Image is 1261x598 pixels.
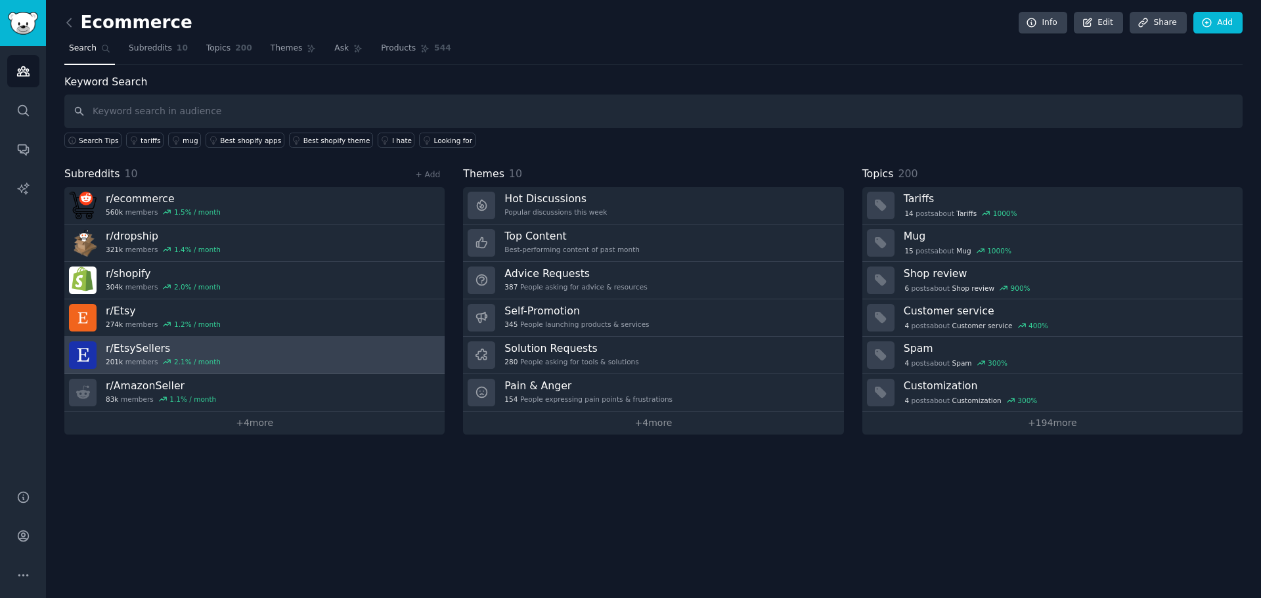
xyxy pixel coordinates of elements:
[381,43,416,54] span: Products
[106,320,221,329] div: members
[271,43,303,54] span: Themes
[266,38,321,65] a: Themes
[125,167,138,180] span: 10
[862,224,1243,262] a: Mug15postsaboutMug1000%
[1130,12,1186,34] a: Share
[862,412,1243,435] a: +194more
[8,12,38,35] img: GummySearch logo
[206,133,284,148] a: Best shopify apps
[904,396,909,405] span: 4
[69,304,97,331] img: Etsy
[168,133,201,148] a: mug
[904,192,1233,205] h3: Tariffs
[504,341,638,355] h3: Solution Requests
[1193,12,1243,34] a: Add
[904,304,1233,318] h3: Customer service
[79,136,119,145] span: Search Tips
[174,357,221,366] div: 2.1 % / month
[463,224,843,262] a: Top ContentBest-performing content of past month
[64,187,445,224] a: r/ecommerce560kmembers1.5% / month
[64,412,445,435] a: +4more
[504,192,607,205] h3: Hot Discussions
[69,341,97,369] img: EtsySellers
[64,133,122,148] button: Search Tips
[376,38,455,65] a: Products544
[106,320,123,329] span: 274k
[433,136,472,145] div: Looking for
[504,379,673,393] h3: Pain & Anger
[956,246,971,255] span: Mug
[235,43,252,54] span: 200
[862,374,1243,412] a: Customization4postsaboutCustomization300%
[174,320,221,329] div: 1.2 % / month
[106,341,221,355] h3: r/ EtsySellers
[904,379,1233,393] h3: Customization
[504,395,518,404] span: 154
[1017,396,1037,405] div: 300 %
[904,395,1038,406] div: post s about
[904,321,909,330] span: 4
[898,167,918,180] span: 200
[378,133,415,148] a: I hate
[956,209,977,218] span: Tariffs
[463,374,843,412] a: Pain & Anger154People expressing pain points & frustrations
[952,396,1002,405] span: Customization
[64,262,445,299] a: r/shopify304kmembers2.0% / month
[862,166,894,182] span: Topics
[463,412,843,435] a: +4more
[952,321,1013,330] span: Customer service
[106,267,221,280] h3: r/ shopify
[64,75,147,88] label: Keyword Search
[862,299,1243,337] a: Customer service4postsaboutCustomer service400%
[504,357,518,366] span: 280
[64,95,1243,128] input: Keyword search in audience
[904,267,1233,280] h3: Shop review
[504,357,638,366] div: People asking for tools & solutions
[106,357,123,366] span: 201k
[64,166,120,182] span: Subreddits
[174,207,221,217] div: 1.5 % / month
[106,207,123,217] span: 560k
[392,136,412,145] div: I hate
[463,166,504,182] span: Themes
[463,299,843,337] a: Self-Promotion345People launching products & services
[504,229,640,243] h3: Top Content
[330,38,367,65] a: Ask
[64,299,445,337] a: r/Etsy274kmembers1.2% / month
[1019,12,1067,34] a: Info
[126,133,164,148] a: tariffs
[289,133,373,148] a: Best shopify theme
[862,187,1243,224] a: Tariffs14postsaboutTariffs1000%
[504,207,607,217] div: Popular discussions this week
[504,282,647,291] div: People asking for advice & resources
[220,136,281,145] div: Best shopify apps
[129,43,172,54] span: Subreddits
[69,192,97,219] img: ecommerce
[504,267,647,280] h3: Advice Requests
[64,38,115,65] a: Search
[987,246,1011,255] div: 1000 %
[463,262,843,299] a: Advice Requests387People asking for advice & resources
[504,282,518,291] span: 387
[106,304,221,318] h3: r/ Etsy
[952,284,994,293] span: Shop review
[904,245,1013,257] div: post s about
[1074,12,1123,34] a: Edit
[174,282,221,291] div: 2.0 % / month
[206,43,231,54] span: Topics
[106,282,123,291] span: 304k
[904,341,1233,355] h3: Spam
[904,284,909,293] span: 6
[504,245,640,254] div: Best-performing content of past month
[106,379,216,393] h3: r/ AmazonSeller
[1029,321,1048,330] div: 400 %
[509,167,522,180] span: 10
[106,395,216,404] div: members
[904,207,1019,219] div: post s about
[904,209,913,218] span: 14
[904,246,913,255] span: 15
[64,224,445,262] a: r/dropship321kmembers1.4% / month
[419,133,475,148] a: Looking for
[106,245,221,254] div: members
[106,245,123,254] span: 321k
